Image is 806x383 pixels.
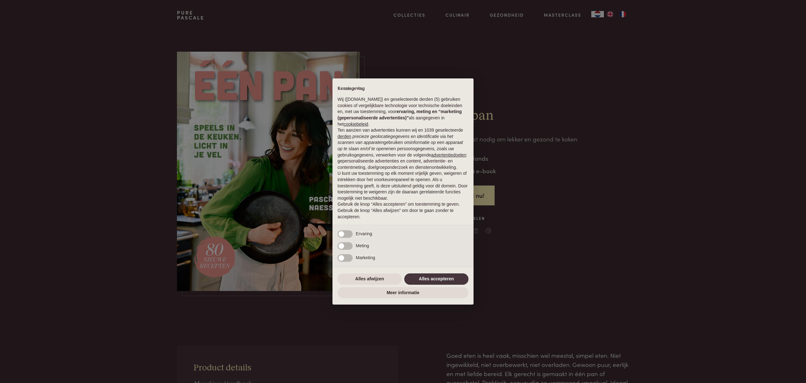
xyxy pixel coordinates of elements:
[338,134,453,145] em: precieze geolocatiegegevens en identificatie via het scannen van apparaten
[343,122,368,127] a: cookiebeleid
[338,127,468,170] p: Ten aanzien van advertenties kunnen wij en 1039 geselecteerde gebruiken om en persoonsgegevens, z...
[338,201,468,220] p: Gebruik de knop “Alles accepteren” om toestemming te geven. Gebruik de knop “Alles afwijzen” om d...
[338,140,463,151] em: informatie op een apparaat op te slaan en/of te openen
[338,287,468,299] button: Meer informatie
[338,109,462,120] strong: ervaring, meting en “marketing (gepersonaliseerde advertenties)”
[356,255,375,260] span: Marketing
[338,170,468,201] p: U kunt uw toestemming op elk moment vrijelijk geven, weigeren of intrekken door het voorkeurenpan...
[338,134,351,140] button: derden
[431,152,466,158] button: advertentiedoelen
[404,273,468,285] button: Alles accepteren
[338,86,468,92] h2: Kennisgeving
[338,96,468,127] p: Wij ([DOMAIN_NAME]) en geselecteerde derden (5) gebruiken cookies of vergelijkbare technologie vo...
[356,243,369,248] span: Meting
[356,231,372,236] span: Ervaring
[338,273,402,285] button: Alles afwijzen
